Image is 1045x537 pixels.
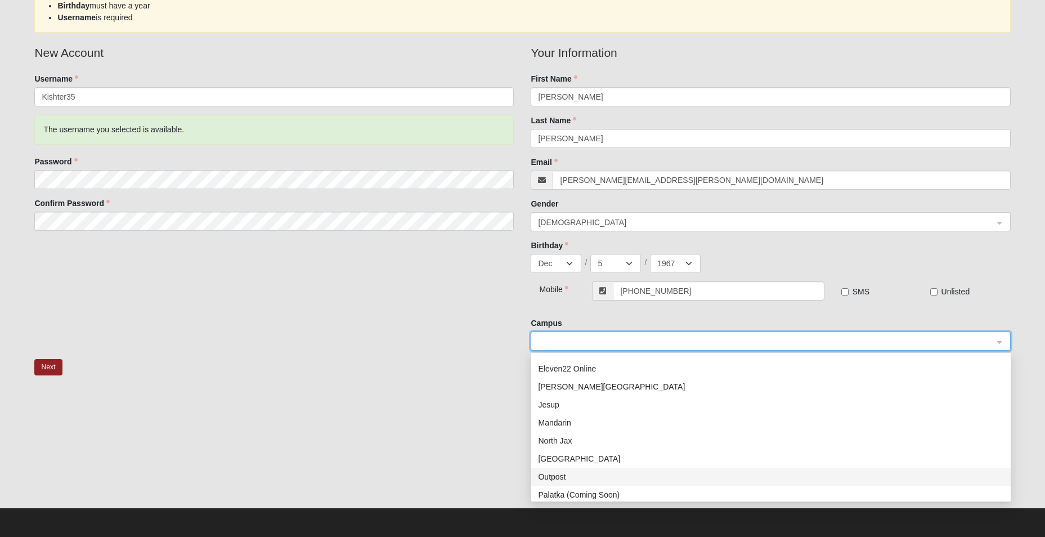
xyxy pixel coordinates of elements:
[538,363,1004,375] div: Eleven22 Online
[585,257,587,268] span: /
[531,450,1011,468] div: Orange Park
[538,216,993,229] span: Male
[538,417,1004,429] div: Mandarin
[57,12,987,24] li: is required
[538,453,1004,465] div: [GEOGRAPHIC_DATA]
[531,115,576,126] label: Last Name
[34,73,78,84] label: Username
[531,468,1011,486] div: Outpost
[531,378,1011,396] div: Fleming Island
[538,381,1004,393] div: [PERSON_NAME][GEOGRAPHIC_DATA]
[531,432,1011,450] div: North Jax
[531,240,568,251] label: Birthday
[531,73,577,84] label: First Name
[34,156,77,167] label: Password
[538,489,1004,501] div: Palatka (Coming Soon)
[531,360,1011,378] div: Eleven22 Online
[531,156,557,168] label: Email
[34,44,514,62] legend: New Account
[644,257,647,268] span: /
[941,287,970,296] span: Unlisted
[531,414,1011,432] div: Mandarin
[853,287,869,296] span: SMS
[34,115,514,145] div: The username you selected is available.
[538,399,1004,411] div: Jesup
[531,317,562,329] label: Campus
[531,198,558,209] label: Gender
[531,486,1011,504] div: Palatka (Coming Soon)
[34,198,110,209] label: Confirm Password
[531,281,571,295] div: Mobile
[531,396,1011,414] div: Jesup
[538,435,1004,447] div: North Jax
[538,471,1004,483] div: Outpost
[57,1,89,10] strong: Birthday
[930,288,938,296] input: Unlisted
[57,13,96,22] strong: Username
[34,359,62,375] button: Next
[841,288,849,296] input: SMS
[531,44,1010,62] legend: Your Information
